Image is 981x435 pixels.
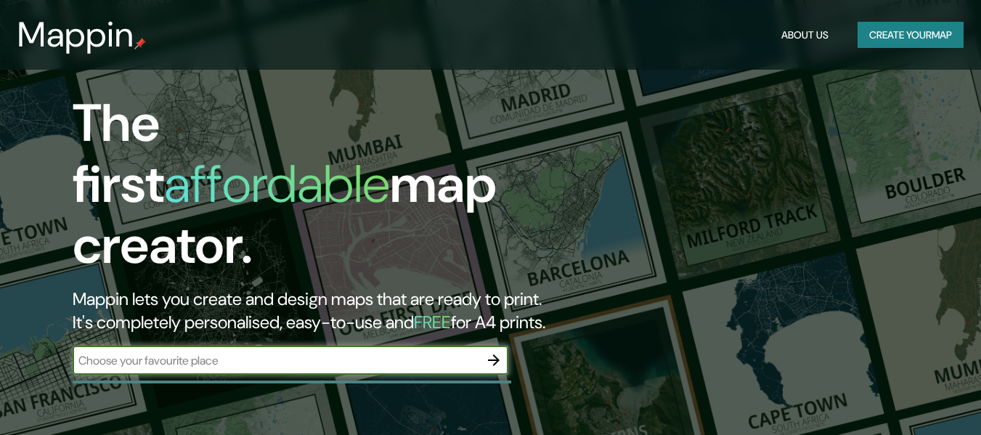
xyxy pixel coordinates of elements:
[164,150,390,218] h1: affordable
[858,22,964,49] button: Create yourmap
[73,352,479,369] input: Choose your favourite place
[134,38,146,49] img: mappin-pin
[73,93,563,288] h1: The first map creator.
[73,288,563,334] h2: Mappin lets you create and design maps that are ready to print. It's completely personalised, eas...
[776,22,834,49] button: About Us
[17,15,134,55] h3: Mappin
[414,311,451,333] h5: FREE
